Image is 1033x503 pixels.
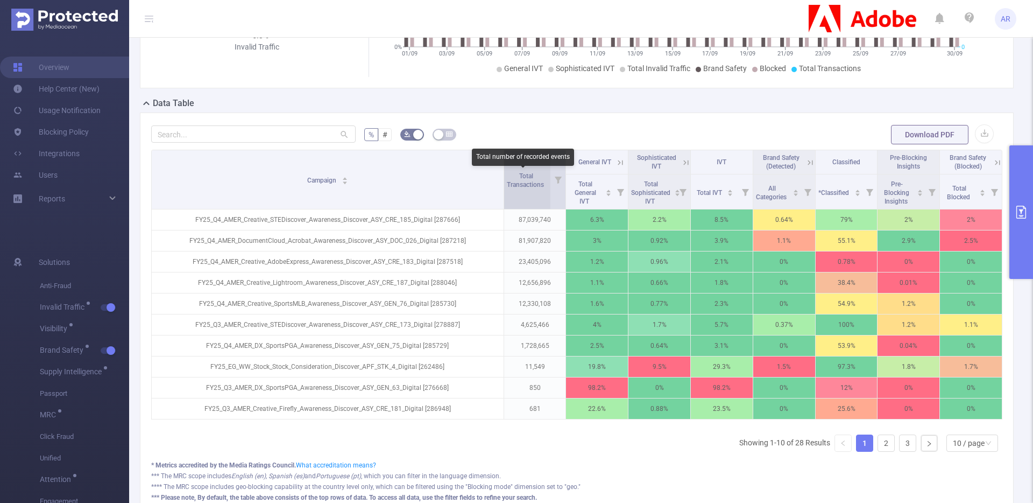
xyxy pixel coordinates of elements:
[566,399,628,419] p: 22.6%
[756,185,788,201] span: All Categories
[404,131,411,137] i: icon: bg-colors
[753,399,815,419] p: 0%
[675,192,681,195] i: icon: caret-down
[151,482,1002,492] div: **** The MRC scope includes geo-blocking capability at the country level only, which can be filte...
[940,294,1002,314] p: 0%
[793,192,798,195] i: icon: caret-down
[691,273,753,293] p: 1.8%
[753,336,815,356] p: 0%
[878,357,939,377] p: 1.8%
[566,209,628,230] p: 6.3%
[566,357,628,377] p: 19.8%
[152,399,504,419] p: FY25_Q3_AMER_Creative_Firefly_Awareness_Discover_ASY_CRE_181_Digital [286948]
[152,230,504,251] p: FY25_Q4_AMER_DocumentCloud_Acrobat_Awareness_Discover_ASY_DOC_026_Digital [287218]
[727,192,733,195] i: icon: caret-down
[394,44,402,51] tspan: 0%
[921,435,938,452] li: Next Page
[13,100,101,121] a: Usage Notification
[13,143,80,164] a: Integrations
[940,336,1002,356] p: 0%
[575,180,596,205] span: Total General IVT
[628,251,690,272] p: 0.96%
[834,435,852,452] li: Previous Page
[152,357,504,377] p: FY25_EG_WW_Stock_Stock_Consideration_Discover_APF_STK_4_Digital [262486]
[578,158,611,166] span: General IVT
[40,448,129,469] span: Unified
[890,50,905,57] tspan: 27/09
[917,188,923,191] i: icon: caret-up
[940,209,1002,230] p: 2%
[369,130,374,139] span: %
[566,294,628,314] p: 1.6%
[40,346,87,354] span: Brand Safety
[940,230,1002,251] p: 2.5%
[940,273,1002,293] p: 0%
[691,336,753,356] p: 3.1%
[832,158,860,166] span: Classified
[153,97,194,110] h2: Data Table
[777,50,793,57] tspan: 21/09
[753,378,815,398] p: 0%
[753,357,815,377] p: 1.5%
[566,315,628,335] p: 4%
[917,188,923,194] div: Sort
[740,50,755,57] tspan: 19/09
[1001,8,1010,30] span: AR
[296,462,376,469] a: What accreditation means?
[39,188,65,209] a: Reports
[985,440,992,448] i: icon: down
[152,251,504,272] p: FY25_Q4_AMER_Creative_AdobeExpress_Awareness_Discover_ASY_CRE_183_Digital [287518]
[691,230,753,251] p: 3.9%
[446,131,452,137] i: icon: table
[40,303,88,311] span: Invalid Traffic
[152,378,504,398] p: FY25_Q3_AMER_DX_SportsPGA_Awareness_Discover_ASY_GEN_63_Digital [276668]
[800,174,815,209] i: Filter menu
[628,230,690,251] p: 0.92%
[39,194,65,203] span: Reports
[613,174,628,209] i: Filter menu
[514,50,530,57] tspan: 07/09
[950,154,986,170] span: Brand Safety (Blocked)
[342,176,348,182] div: Sort
[862,174,877,209] i: Filter menu
[856,435,873,452] li: 1
[439,50,455,57] tspan: 03/09
[504,64,543,73] span: General IVT
[566,273,628,293] p: 1.1%
[816,378,878,398] p: 12%
[589,50,605,57] tspan: 11/09
[818,189,851,197] span: *Classified
[13,57,69,78] a: Overview
[857,435,873,451] a: 1
[40,411,60,418] span: MRC
[628,336,690,356] p: 0.64%
[152,336,504,356] p: FY25_Q4_AMER_DX_SportsPGA_Awareness_Discover_ASY_GEN_75_Digital [285729]
[40,368,105,375] span: Supply Intelligence
[11,9,118,31] img: Protected Media
[900,435,916,451] a: 3
[13,121,89,143] a: Blocking Policy
[549,176,556,182] div: Sort
[878,336,939,356] p: 0.04%
[899,435,916,452] li: 3
[854,188,861,194] div: Sort
[152,209,504,230] p: FY25_Q4_AMER_Creative_STEDiscover_Awareness_Discover_ASY_CRE_185_Digital [287666]
[477,50,492,57] tspan: 05/09
[628,399,690,419] p: 0.88%
[504,378,566,398] p: 850
[917,192,923,195] i: icon: caret-down
[152,294,504,314] p: FY25_Q4_AMER_Creative_SportsMLB_Awareness_Discover_ASY_GEN_76_Digital [285730]
[878,435,894,451] a: 2
[606,192,612,195] i: icon: caret-down
[926,441,932,447] i: icon: right
[753,230,815,251] p: 1.1%
[727,188,733,191] i: icon: caret-up
[231,472,305,480] i: English (en), Spanish (es)
[401,50,417,57] tspan: 01/09
[854,192,860,195] i: icon: caret-down
[852,50,868,57] tspan: 25/09
[793,188,799,194] div: Sort
[566,336,628,356] p: 2.5%
[816,251,878,272] p: 0.78%
[628,357,690,377] p: 9.5%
